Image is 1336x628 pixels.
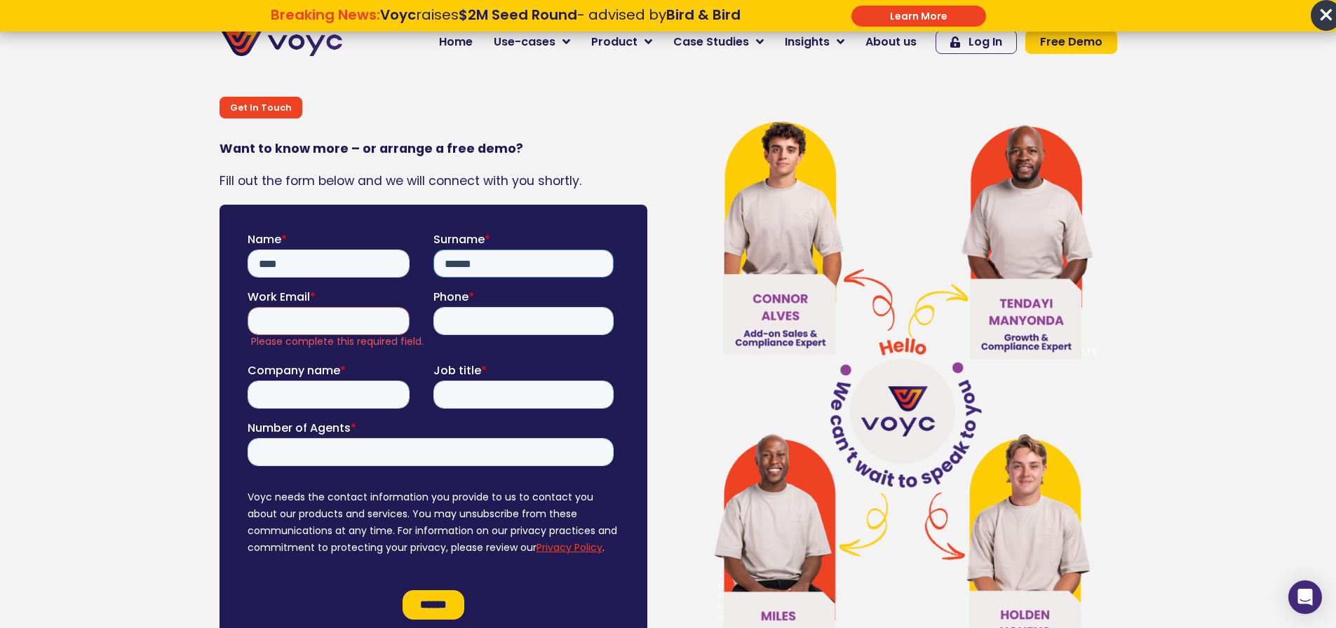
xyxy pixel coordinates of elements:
a: Insights [774,28,855,56]
a: Free Demo [1025,30,1117,54]
span: Product [591,34,637,50]
strong: Want to know more – or arrange a free demo? [220,140,523,157]
span: raises - advised by [380,5,741,25]
span: Insights [785,34,830,50]
a: Product [581,28,663,56]
span: Case Studies [673,34,749,50]
span: Log In [969,36,1002,48]
div: Get In Touch [220,97,302,118]
div: Submit [851,6,986,27]
strong: $2M Seed Round [459,5,577,25]
strong: Voyc [380,5,416,25]
strong: Bird & Bird [666,5,741,25]
span: Phone [186,56,221,72]
a: Use-cases [483,28,581,56]
strong: Breaking News: [271,5,380,25]
span: Use-cases [494,34,555,50]
span: Home [439,34,473,50]
p: Fill out the form below and we will connect with you shortly. [220,172,647,190]
img: voyc-full-logo [220,28,342,56]
div: Breaking News: Voyc raises $2M Seed Round - advised by Bird & Bird [199,6,811,40]
a: Log In [936,30,1017,54]
label: Please complete this required field. [4,102,186,115]
span: Job title [186,130,234,146]
a: Privacy Policy [289,308,355,322]
div: Open Intercom Messenger [1288,580,1322,614]
span: About us [865,34,917,50]
a: Home [429,28,483,56]
a: About us [855,28,927,56]
a: Case Studies [663,28,774,56]
span: Free Demo [1040,36,1102,48]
